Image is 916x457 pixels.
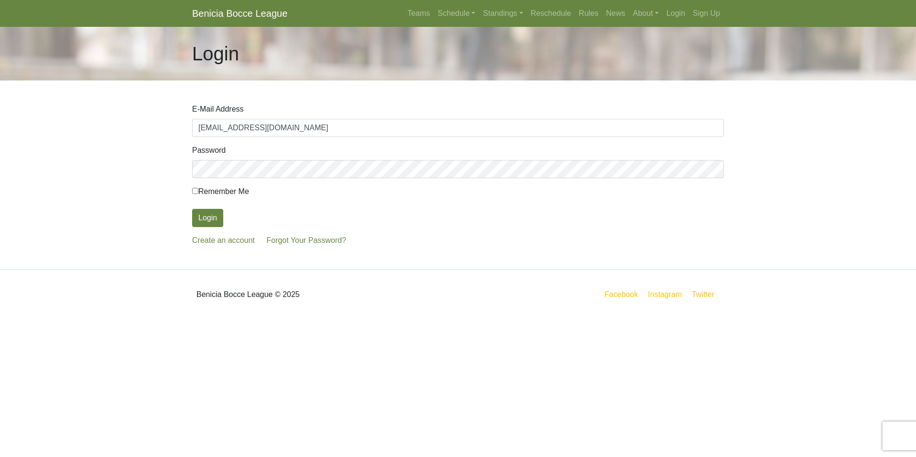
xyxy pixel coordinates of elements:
[192,42,239,65] h1: Login
[646,288,684,300] a: Instagram
[575,4,602,23] a: Rules
[403,4,434,23] a: Teams
[192,103,244,115] label: E-Mail Address
[192,145,226,156] label: Password
[266,236,346,244] a: Forgot Your Password?
[690,288,722,300] a: Twitter
[192,4,287,23] a: Benicia Bocce League
[629,4,663,23] a: About
[479,4,527,23] a: Standings
[192,209,223,227] button: Login
[434,4,480,23] a: Schedule
[602,4,629,23] a: News
[192,236,255,244] a: Create an account
[689,4,724,23] a: Sign Up
[663,4,689,23] a: Login
[603,288,640,300] a: Facebook
[527,4,575,23] a: Reschedule
[185,277,458,312] div: Benicia Bocce League © 2025
[192,186,249,197] label: Remember Me
[192,188,198,194] input: Remember Me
